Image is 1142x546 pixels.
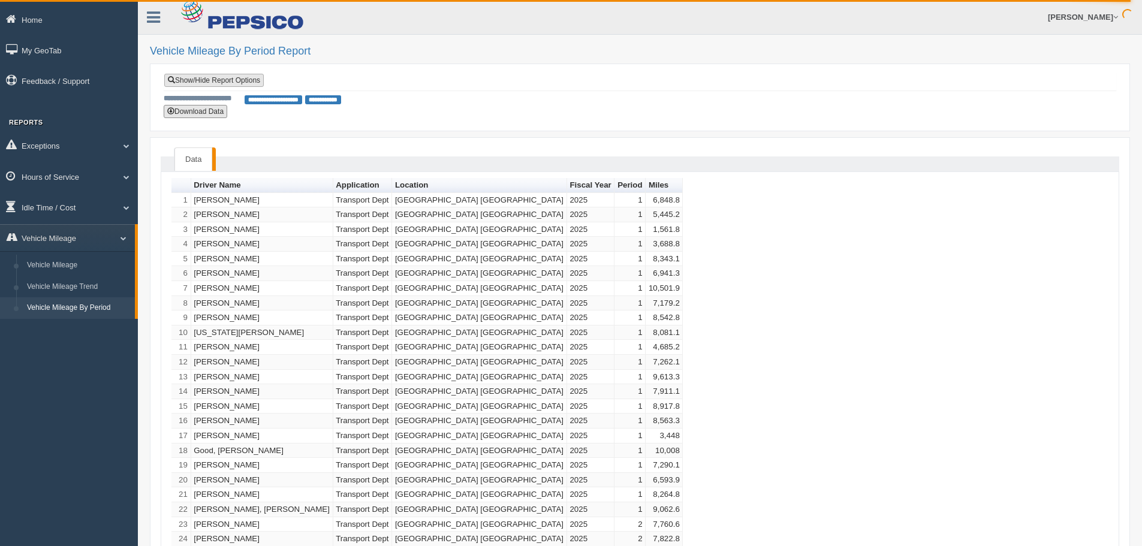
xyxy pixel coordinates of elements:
td: [PERSON_NAME] [191,355,333,370]
td: [GEOGRAPHIC_DATA] [GEOGRAPHIC_DATA] [392,325,567,340]
td: [GEOGRAPHIC_DATA] [GEOGRAPHIC_DATA] [392,355,567,370]
td: 2025 [567,414,615,429]
td: 11 [171,340,191,355]
a: Vehicle Mileage Trend [22,276,135,298]
td: Transport Dept [333,414,393,429]
td: 3,688.8 [646,237,683,252]
td: [PERSON_NAME] [191,487,333,502]
td: [PERSON_NAME] [191,399,333,414]
td: 2025 [567,252,615,267]
td: 12 [171,355,191,370]
td: 8,081.1 [646,325,683,340]
td: 3,448 [646,429,683,444]
td: 1,561.8 [646,222,683,237]
td: Transport Dept [333,193,393,208]
td: 7,262.1 [646,355,683,370]
td: 15 [171,399,191,414]
td: Transport Dept [333,487,393,502]
td: 1 [614,429,646,444]
th: Sort column [333,178,393,193]
td: 13 [171,370,191,385]
td: 2 [171,207,191,222]
td: [GEOGRAPHIC_DATA] [GEOGRAPHIC_DATA] [392,473,567,488]
td: 2025 [567,487,615,502]
td: Transport Dept [333,281,393,296]
td: 2025 [567,384,615,399]
td: Transport Dept [333,222,393,237]
td: 1 [614,296,646,311]
td: 9 [171,310,191,325]
td: [GEOGRAPHIC_DATA] [GEOGRAPHIC_DATA] [392,193,567,208]
td: [GEOGRAPHIC_DATA] [GEOGRAPHIC_DATA] [392,222,567,237]
a: Data [174,147,212,171]
td: 1 [614,310,646,325]
td: 7,760.6 [646,517,683,532]
td: Transport Dept [333,517,393,532]
td: 1 [614,237,646,252]
td: 16 [171,414,191,429]
td: [PERSON_NAME] [191,237,333,252]
th: Sort column [646,178,683,193]
td: [GEOGRAPHIC_DATA] [GEOGRAPHIC_DATA] [392,207,567,222]
td: 2025 [567,266,615,281]
td: Good, [PERSON_NAME] [191,444,333,458]
td: 3 [171,222,191,237]
td: [GEOGRAPHIC_DATA] [GEOGRAPHIC_DATA] [392,487,567,502]
td: [GEOGRAPHIC_DATA] [GEOGRAPHIC_DATA] [392,399,567,414]
button: Download Data [164,105,227,118]
td: [PERSON_NAME] [191,458,333,473]
td: 1 [614,207,646,222]
td: 2025 [567,222,615,237]
td: [GEOGRAPHIC_DATA] [GEOGRAPHIC_DATA] [392,517,567,532]
td: [GEOGRAPHIC_DATA] [GEOGRAPHIC_DATA] [392,252,567,267]
td: 9,062.6 [646,502,683,517]
td: 1 [614,384,646,399]
td: 2025 [567,325,615,340]
td: 2025 [567,207,615,222]
td: Transport Dept [333,207,393,222]
td: 2025 [567,473,615,488]
td: 10,008 [646,444,683,458]
a: Show/Hide Report Options [164,74,264,87]
td: 17 [171,429,191,444]
td: [PERSON_NAME] [191,266,333,281]
td: 1 [614,444,646,458]
td: 1 [614,502,646,517]
td: 6,941.3 [646,266,683,281]
td: 1 [614,325,646,340]
td: 8,542.8 [646,310,683,325]
td: Transport Dept [333,325,393,340]
td: [PERSON_NAME] [191,252,333,267]
td: 2025 [567,399,615,414]
td: Transport Dept [333,399,393,414]
td: 19 [171,458,191,473]
td: 1 [614,487,646,502]
td: [PERSON_NAME] [191,429,333,444]
td: 2025 [567,340,615,355]
td: [PERSON_NAME] [191,296,333,311]
td: [GEOGRAPHIC_DATA] [GEOGRAPHIC_DATA] [392,384,567,399]
td: Transport Dept [333,340,393,355]
td: 1 [614,355,646,370]
td: 2025 [567,310,615,325]
td: 1 [614,193,646,208]
td: 2025 [567,429,615,444]
td: 18 [171,444,191,458]
td: [PERSON_NAME] [191,222,333,237]
td: Transport Dept [333,296,393,311]
td: [GEOGRAPHIC_DATA] [GEOGRAPHIC_DATA] [392,444,567,458]
a: Vehicle Mileage [22,255,135,276]
td: Transport Dept [333,370,393,385]
td: 10,501.9 [646,281,683,296]
td: 6 [171,266,191,281]
td: Transport Dept [333,266,393,281]
td: 10 [171,325,191,340]
th: Sort column [614,178,646,193]
td: 7 [171,281,191,296]
td: 1 [614,370,646,385]
td: [PERSON_NAME], [PERSON_NAME] [191,502,333,517]
a: Vehicle Mileage By Period [22,297,135,319]
td: 4,685.2 [646,340,683,355]
td: [PERSON_NAME] [191,370,333,385]
th: Sort column [392,178,567,193]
